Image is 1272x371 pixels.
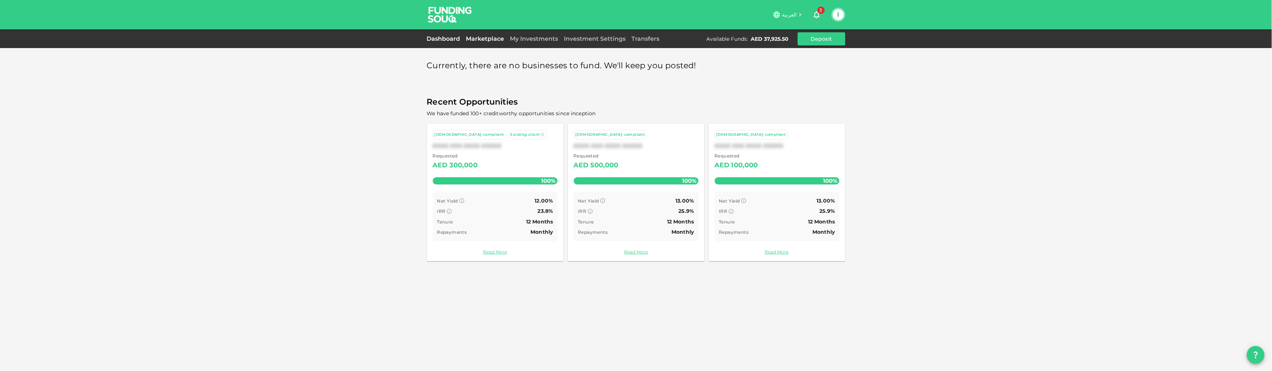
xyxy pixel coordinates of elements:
span: 3 [818,7,825,14]
span: IRR [437,208,446,214]
span: 12 Months [808,218,835,225]
span: Existing client [511,132,540,137]
span: 12.00% [535,197,553,204]
div: 500,000 [590,160,619,171]
div: AED [715,160,730,171]
span: Net Yield [719,198,740,204]
span: Repayments [578,229,608,235]
div: XXXX XXX XXXX XXXXX [574,142,699,149]
span: Requested [715,152,758,160]
a: Investment Settings [561,35,629,42]
span: We have funded 100+ creditworthy opportunities since inception [427,110,596,117]
span: Currently, there are no businesses to fund. We'll keep you posted! [427,59,697,73]
span: 25.9% [679,208,694,214]
div: Available Funds : [707,35,748,43]
div: [DEMOGRAPHIC_DATA]-compliant [717,132,786,138]
div: [DEMOGRAPHIC_DATA]-compliant [576,132,645,138]
div: AED [574,160,589,171]
a: Marketplace [463,35,507,42]
span: Monthly [531,229,553,235]
span: Requested [574,152,619,160]
a: Read More [574,248,699,255]
a: Transfers [629,35,663,42]
span: Repayments [719,229,749,235]
a: [DEMOGRAPHIC_DATA]-compliantXXXX XXX XXXX XXXXX Requested AED500,000100% Net Yield 13.00% IRR 25.... [568,124,704,261]
span: 100% [540,175,558,186]
span: Monthly [672,229,694,235]
span: 100% [822,175,840,186]
div: 100,000 [731,160,758,171]
span: 13.00% [676,197,694,204]
span: العربية [782,11,797,18]
a: My Investments [507,35,561,42]
span: 13.00% [817,197,835,204]
a: Read More [433,248,558,255]
button: I [833,9,844,20]
span: Net Yield [578,198,599,204]
span: 25.9% [820,208,835,214]
a: [DEMOGRAPHIC_DATA]-compliant Existing clientXXXX XXX XXXX XXXXX Requested AED300,000100% Net Yiel... [427,124,563,261]
span: Tenure [437,219,453,225]
span: Tenure [578,219,594,225]
span: 100% [681,175,699,186]
span: IRR [719,208,728,214]
button: Deposit [798,32,845,46]
span: 23.8% [538,208,553,214]
button: 3 [809,7,824,22]
button: question [1247,346,1265,364]
span: IRR [578,208,587,214]
div: XXXX XXX XXXX XXXXX [715,142,840,149]
span: 12 Months [667,218,694,225]
span: 12 Months [526,218,553,225]
span: Monthly [813,229,835,235]
div: XXXX XXX XXXX XXXXX [433,142,558,149]
span: Tenure [719,219,735,225]
span: Recent Opportunities [427,95,845,109]
div: 300,000 [449,160,478,171]
a: Dashboard [427,35,463,42]
span: Repayments [437,229,467,235]
div: AED 37,925.50 [751,35,789,43]
div: AED [433,160,448,171]
span: Net Yield [437,198,459,204]
div: [DEMOGRAPHIC_DATA]-compliant [435,132,504,138]
a: [DEMOGRAPHIC_DATA]-compliantXXXX XXX XXXX XXXXX Requested AED100,000100% Net Yield 13.00% IRR 25.... [709,124,845,261]
span: Requested [433,152,478,160]
a: Read More [715,248,840,255]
